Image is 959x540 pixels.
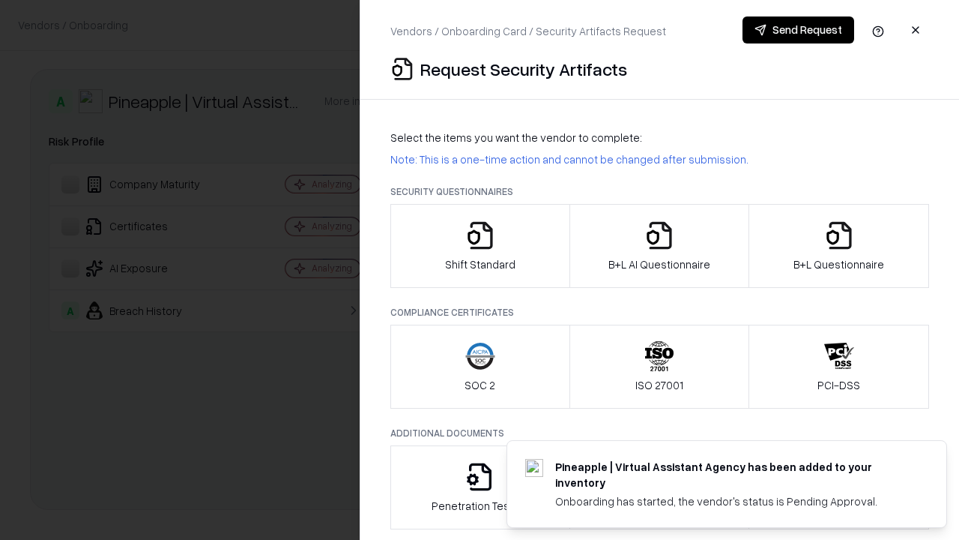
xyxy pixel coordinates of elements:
[390,130,929,145] p: Select the items you want the vendor to complete:
[390,204,570,288] button: Shift Standard
[390,306,929,319] p: Compliance Certificates
[748,204,929,288] button: B+L Questionnaire
[525,459,543,477] img: trypineapple.com
[608,256,710,272] p: B+L AI Questionnaire
[390,23,666,39] p: Vendors / Onboarding Card / Security Artifacts Request
[555,459,910,490] div: Pineapple | Virtual Assistant Agency has been added to your inventory
[569,204,750,288] button: B+L AI Questionnaire
[748,325,929,409] button: PCI-DSS
[445,256,515,272] p: Shift Standard
[635,377,683,393] p: ISO 27001
[420,57,627,81] p: Request Security Artifacts
[742,16,854,43] button: Send Request
[569,325,750,409] button: ISO 27001
[465,377,495,393] p: SOC 2
[390,445,570,529] button: Penetration Testing
[817,377,860,393] p: PCI-DSS
[793,256,884,272] p: B+L Questionnaire
[432,498,528,514] p: Penetration Testing
[390,185,929,198] p: Security Questionnaires
[390,151,929,167] p: Note: This is a one-time action and cannot be changed after submission.
[555,493,910,509] div: Onboarding has started, the vendor's status is Pending Approval.
[390,427,929,439] p: Additional Documents
[390,325,570,409] button: SOC 2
